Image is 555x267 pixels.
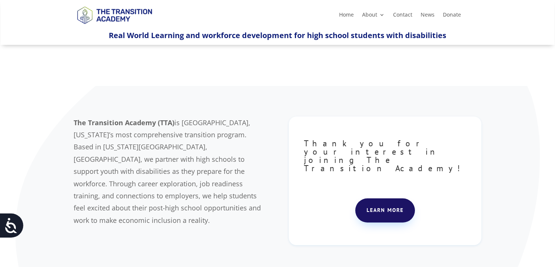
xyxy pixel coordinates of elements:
[421,12,435,20] a: News
[355,198,415,222] a: Learn more
[74,2,155,28] img: TTA Brand_TTA Primary Logo_Horizontal_Light BG
[74,118,174,127] b: The Transition Academy (TTA)
[109,30,446,40] span: Real World Learning and workforce development for high school students with disabilities
[393,12,412,20] a: Contact
[74,118,261,225] span: is [GEOGRAPHIC_DATA], [US_STATE]’s most comprehensive transition program. Based in [US_STATE][GEO...
[362,12,385,20] a: About
[339,12,354,20] a: Home
[74,23,155,30] a: Logo-Noticias
[443,12,461,20] a: Donate
[304,138,466,173] span: Thank you for your interest in joining The Transition Academy!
